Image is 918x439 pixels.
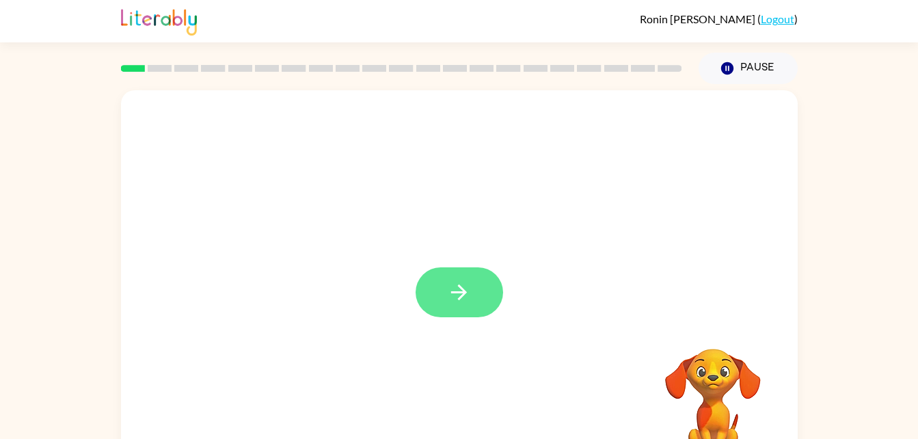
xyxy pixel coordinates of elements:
[121,5,197,36] img: Literably
[640,12,757,25] span: Ronin [PERSON_NAME]
[699,53,798,84] button: Pause
[761,12,794,25] a: Logout
[640,12,798,25] div: ( )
